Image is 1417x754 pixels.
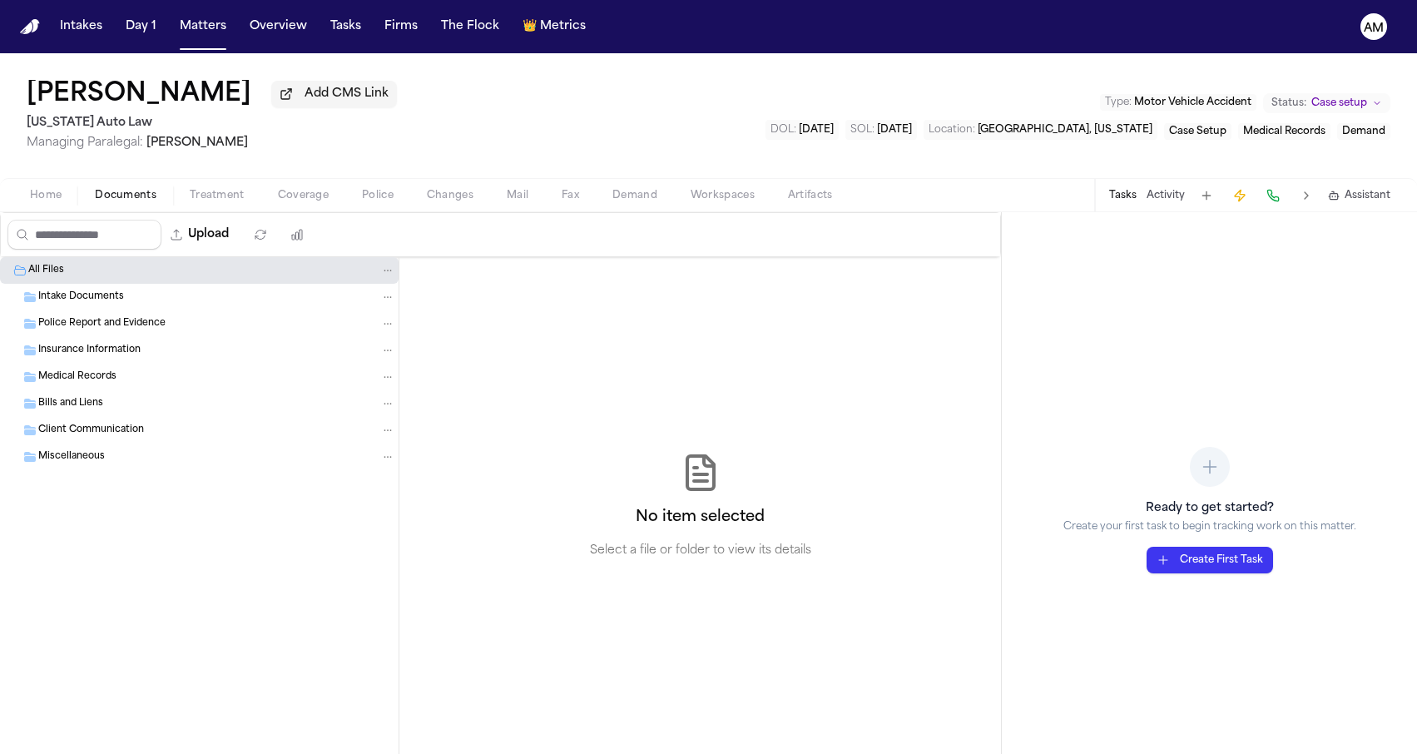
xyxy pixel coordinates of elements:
[799,125,834,135] span: [DATE]
[27,136,143,149] span: Managing Paralegal:
[324,12,368,42] button: Tasks
[1328,189,1390,202] button: Assistant
[20,19,40,35] img: Finch Logo
[7,220,161,250] input: Search files
[1169,126,1226,136] span: Case Setup
[1109,189,1137,202] button: Tasks
[1195,184,1218,207] button: Add Task
[1263,93,1390,113] button: Change status from Case setup
[20,19,40,35] a: Home
[978,125,1152,135] span: [GEOGRAPHIC_DATA], [US_STATE]
[1063,500,1356,517] h3: Ready to get started?
[1147,547,1273,573] button: Create First Task
[38,317,166,331] span: Police Report and Evidence
[845,120,917,140] button: Edit SOL: 2028-09-16
[27,80,251,110] button: Edit matter name
[427,189,473,202] span: Changes
[850,125,874,135] span: SOL :
[1105,97,1132,107] span: Type :
[305,86,389,102] span: Add CMS Link
[1100,94,1256,111] button: Edit Type: Motor Vehicle Accident
[119,12,163,42] button: Day 1
[691,189,755,202] span: Workspaces
[765,120,839,140] button: Edit DOL: 2025-09-16
[271,81,397,107] button: Add CMS Link
[770,125,796,135] span: DOL :
[38,344,141,358] span: Insurance Information
[929,125,975,135] span: Location :
[877,125,912,135] span: [DATE]
[146,136,248,149] span: [PERSON_NAME]
[362,189,394,202] span: Police
[924,120,1157,140] button: Edit Location: West Bloomfield, Michigan
[190,189,245,202] span: Treatment
[27,113,397,133] h2: [US_STATE] Auto Law
[788,189,833,202] span: Artifacts
[53,12,109,42] button: Intakes
[38,397,103,411] span: Bills and Liens
[38,290,124,305] span: Intake Documents
[434,12,506,42] button: The Flock
[1271,97,1306,110] span: Status:
[1134,97,1251,107] span: Motor Vehicle Accident
[1261,184,1285,207] button: Make a Call
[1342,126,1385,136] span: Demand
[38,424,144,438] span: Client Communication
[27,80,251,110] h1: [PERSON_NAME]
[1228,184,1251,207] button: Create Immediate Task
[516,12,592,42] button: crownMetrics
[1243,126,1325,136] span: Medical Records
[38,450,105,464] span: Miscellaneous
[28,264,64,278] span: All Files
[523,18,537,35] span: crown
[30,189,62,202] span: Home
[636,506,765,529] h2: No item selected
[1364,22,1384,34] text: AM
[243,12,314,42] button: Overview
[540,18,586,35] span: Metrics
[38,370,116,384] span: Medical Records
[378,12,424,42] button: Firms
[1147,189,1185,202] button: Activity
[1238,123,1330,140] button: Edit service: Medical Records
[1345,189,1390,202] span: Assistant
[278,189,329,202] span: Coverage
[161,220,239,250] button: Upload
[95,189,156,202] span: Documents
[612,189,657,202] span: Demand
[507,189,528,202] span: Mail
[1337,123,1390,140] button: Edit service: Demand
[1311,97,1367,110] span: Case setup
[590,543,811,559] p: Select a file or folder to view its details
[1164,123,1231,140] button: Edit service: Case Setup
[562,189,579,202] span: Fax
[173,12,233,42] button: Matters
[1063,520,1356,533] p: Create your first task to begin tracking work on this matter.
